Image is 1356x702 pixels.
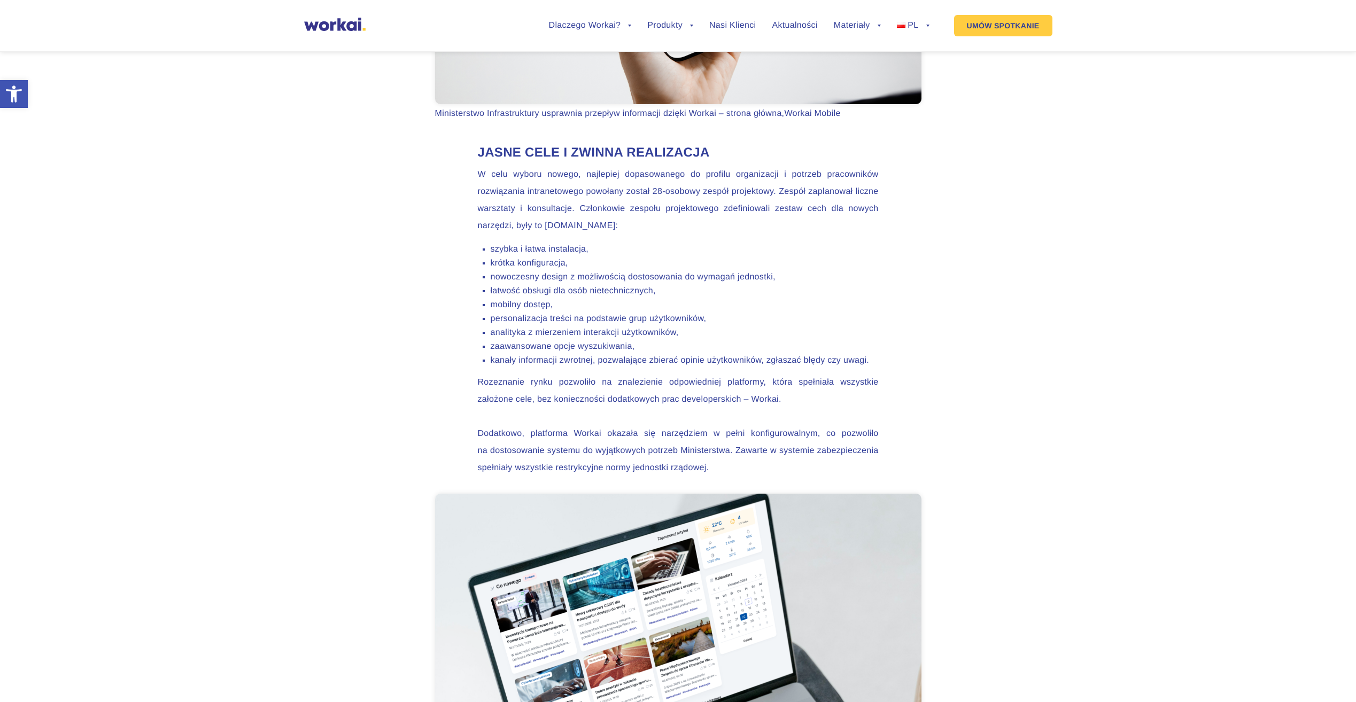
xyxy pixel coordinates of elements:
[908,21,918,30] span: PL
[491,328,879,338] li: analityka z mierzeniem interakcji użytkowników,
[491,245,879,254] li: szybka i łatwa instalacja,
[435,108,921,119] figcaption: Ministerstwo Infrastruktury usprawnia przepływ informacji dzięki Workai – strona główna,
[897,21,929,30] a: PL
[709,21,756,30] a: Nasi Klienci
[491,300,879,310] li: mobilny dostęp,
[784,109,840,118] a: Workai Mobile
[478,144,879,161] h2: Jasne cele i zwinna realizacja
[491,272,879,282] li: nowoczesny design z możliwością dostosowania do wymagań jednostki,
[478,374,879,408] p: Rozeznanie rynku pozwoliło na znalezienie odpowiedniej platformy, która spełniała wszystkie założ...
[772,21,817,30] a: Aktualności
[834,21,881,30] a: Materiały
[647,21,693,30] a: Produkty
[954,15,1052,36] a: UMÓW SPOTKANIE
[478,425,879,477] p: Dodatkowo, platforma Workai okazała się narzędziem w pełni konfigurowalnym, co pozwoliło na dosto...
[549,21,632,30] a: Dlaczego Workai?
[491,342,879,352] li: zaawansowane opcje wyszukiwania,
[491,286,879,296] li: łatwość obsługi dla osób nietechnicznych,
[491,259,879,268] li: krótka konfiguracja,
[478,166,879,235] p: W celu wyboru nowego, najlepiej dopasowanego do profilu organizacji i potrzeb pracowników rozwiąz...
[491,314,879,324] li: personalizacja treści na podstawie grup użytkowników,
[491,356,879,365] li: kanały informacji zwrotnej, pozwalające zbierać opinie użytkowników, zgłaszać błędy czy uwagi.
